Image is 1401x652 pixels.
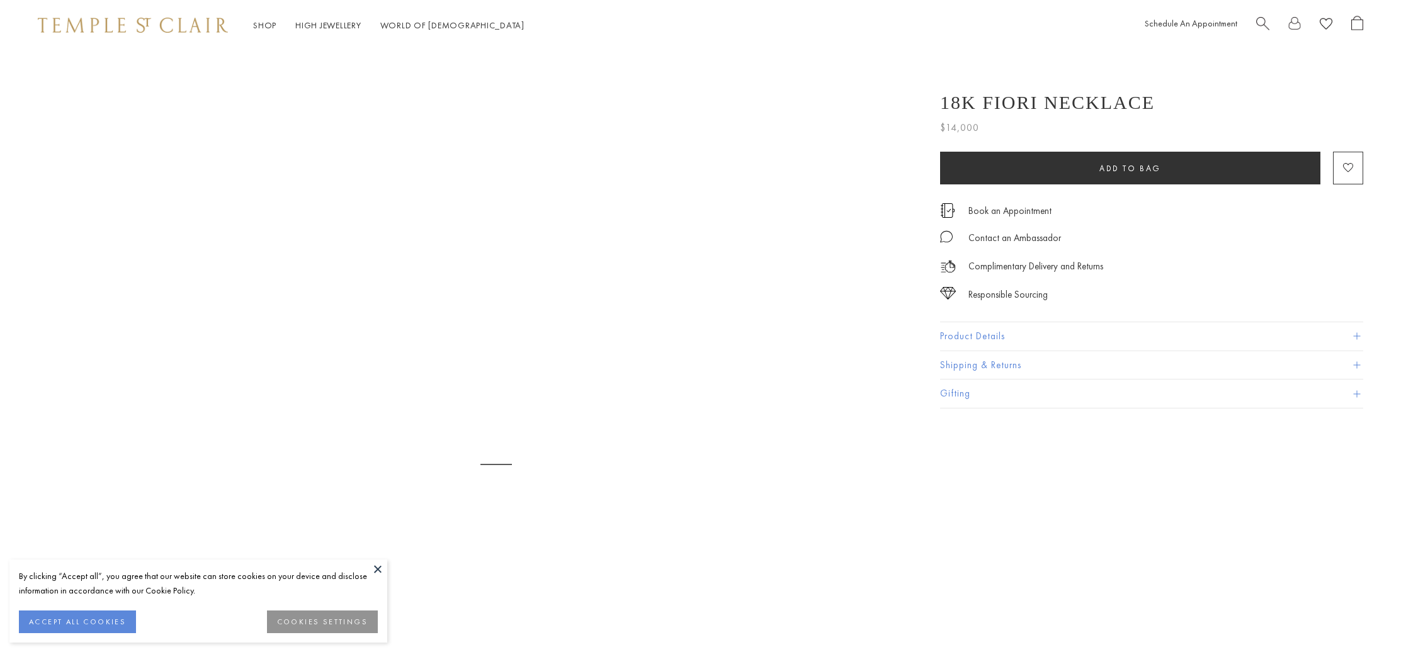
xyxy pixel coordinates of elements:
[940,152,1320,184] button: Add to bag
[940,259,956,274] img: icon_delivery.svg
[940,322,1363,351] button: Product Details
[1256,16,1269,35] a: Search
[940,287,956,300] img: icon_sourcing.svg
[1351,16,1363,35] a: Open Shopping Bag
[940,92,1155,113] h1: 18K Fiori Necklace
[940,379,1363,408] button: Gifting
[380,20,525,31] a: World of [DEMOGRAPHIC_DATA]World of [DEMOGRAPHIC_DATA]
[1145,18,1237,29] a: Schedule An Appointment
[968,287,1048,303] div: Responsible Sourcing
[940,120,979,136] span: $14,000
[38,18,228,33] img: Temple St. Clair
[968,259,1103,274] p: Complimentary Delivery and Returns
[940,351,1363,379] button: Shipping & Returns
[19,610,136,633] button: ACCEPT ALL COOKIES
[940,230,953,243] img: MessageIcon-01_2.svg
[19,569,378,598] div: By clicking “Accept all”, you agree that our website can store cookies on your device and disclos...
[940,203,955,218] img: icon_appointment.svg
[267,610,378,633] button: COOKIES SETTINGS
[253,18,525,33] nav: Main navigation
[968,230,1061,246] div: Contact an Ambassador
[968,204,1052,218] a: Book an Appointment
[1099,163,1161,174] span: Add to bag
[1320,16,1332,35] a: View Wishlist
[253,20,276,31] a: ShopShop
[295,20,361,31] a: High JewelleryHigh Jewellery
